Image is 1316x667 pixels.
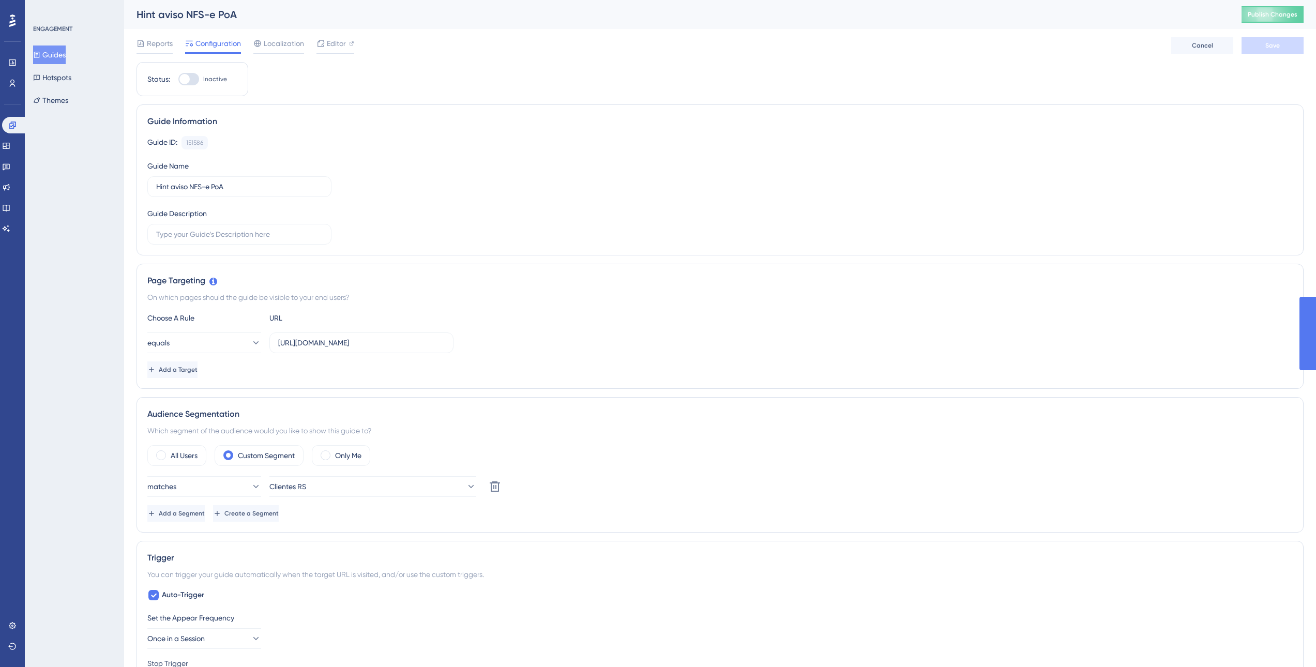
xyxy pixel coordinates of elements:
div: Which segment of the audience would you like to show this guide to? [147,425,1293,437]
button: Clientes RS [269,476,476,497]
button: Themes [33,91,68,110]
span: Configuration [195,37,241,50]
div: Audience Segmentation [147,408,1293,420]
span: Cancel [1192,41,1213,50]
div: 151586 [186,139,203,147]
div: Status: [147,73,170,85]
button: matches [147,476,261,497]
span: matches [147,480,176,493]
div: Guide ID: [147,136,177,149]
div: Choose A Rule [147,312,261,324]
input: Type your Guide’s Description here [156,229,323,240]
label: Custom Segment [238,449,295,462]
button: Cancel [1171,37,1233,54]
span: Reports [147,37,173,50]
iframe: UserGuiding AI Assistant Launcher [1273,626,1304,657]
input: Type your Guide’s Name here [156,181,323,192]
button: Add a Segment [147,505,205,522]
button: Once in a Session [147,628,261,649]
div: Hint aviso NFS-e PoA [137,7,1216,22]
label: Only Me [335,449,361,462]
button: equals [147,332,261,353]
div: Guide Name [147,160,189,172]
span: Once in a Session [147,632,205,645]
div: Guide Information [147,115,1293,128]
span: Add a Target [159,366,198,374]
span: Create a Segment [224,509,279,518]
button: Save [1242,37,1304,54]
button: Guides [33,46,66,64]
span: Auto-Trigger [162,589,204,601]
div: You can trigger your guide automatically when the target URL is visited, and/or use the custom tr... [147,568,1293,581]
span: Add a Segment [159,509,205,518]
div: Set the Appear Frequency [147,612,1293,624]
div: On which pages should the guide be visible to your end users? [147,291,1293,304]
button: Publish Changes [1242,6,1304,23]
span: Clientes RS [269,480,306,493]
span: equals [147,337,170,349]
span: Save [1265,41,1280,50]
button: Hotspots [33,68,71,87]
div: Trigger [147,552,1293,564]
div: ENGAGEMENT [33,25,72,33]
button: Add a Target [147,361,198,378]
span: Editor [327,37,346,50]
button: Create a Segment [213,505,279,522]
div: URL [269,312,383,324]
label: All Users [171,449,198,462]
input: yourwebsite.com/path [278,337,445,348]
span: Inactive [203,75,227,83]
span: Localization [264,37,304,50]
div: Guide Description [147,207,207,220]
div: Page Targeting [147,275,1293,287]
span: Publish Changes [1248,10,1297,19]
